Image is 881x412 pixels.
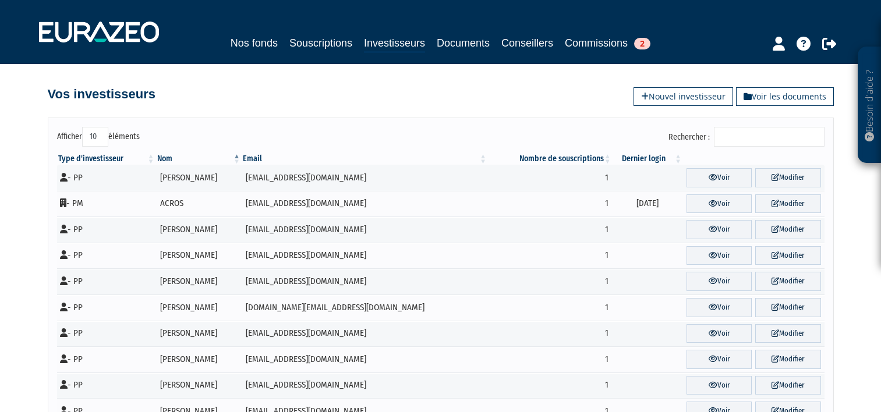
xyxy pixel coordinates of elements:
[57,321,156,347] td: - PP
[242,243,488,269] td: [EMAIL_ADDRESS][DOMAIN_NAME]
[156,346,242,372] td: [PERSON_NAME]
[57,153,156,165] th: Type d'investisseur : activer pour trier la colonne par ordre croissant
[289,35,352,51] a: Souscriptions
[156,321,242,347] td: [PERSON_NAME]
[736,87,834,106] a: Voir les documents
[57,346,156,372] td: - PP
[57,243,156,269] td: - PP
[242,153,488,165] th: Email : activer pour trier la colonne par ordre croissant
[488,153,613,165] th: Nombre de souscriptions : activer pour trier la colonne par ordre croissant
[565,35,650,51] a: Commissions2
[755,220,820,239] a: Modifier
[242,346,488,372] td: [EMAIL_ADDRESS][DOMAIN_NAME]
[668,127,825,147] label: Rechercher :
[755,168,820,187] a: Modifier
[687,324,752,343] a: Voir
[755,350,820,369] a: Modifier
[755,194,820,214] a: Modifier
[755,376,820,395] a: Modifier
[687,246,752,265] a: Voir
[488,268,613,294] td: 1
[156,372,242,399] td: [PERSON_NAME]
[634,38,650,49] span: 2
[755,298,820,317] a: Modifier
[156,243,242,269] td: [PERSON_NAME]
[488,346,613,372] td: 1
[156,153,242,165] th: Nom : activer pour trier la colonne par ordre d&eacute;croissant
[242,321,488,347] td: [EMAIL_ADDRESS][DOMAIN_NAME]
[613,191,683,217] td: [DATE]
[242,372,488,399] td: [EMAIL_ADDRESS][DOMAIN_NAME]
[57,372,156,399] td: - PP
[687,194,752,214] a: Voir
[501,35,553,51] a: Conseillers
[156,165,242,191] td: [PERSON_NAME]
[242,268,488,294] td: [EMAIL_ADDRESS][DOMAIN_NAME]
[613,153,683,165] th: Dernier login : activer pour trier la colonne par ordre croissant
[488,165,613,191] td: 1
[683,153,825,165] th: &nbsp;
[687,350,752,369] a: Voir
[634,87,733,106] a: Nouvel investisseur
[488,294,613,321] td: 1
[156,216,242,243] td: [PERSON_NAME]
[57,268,156,294] td: - PP
[57,216,156,243] td: - PP
[687,220,752,239] a: Voir
[57,165,156,191] td: - PP
[755,246,820,265] a: Modifier
[488,216,613,243] td: 1
[714,127,825,147] input: Rechercher :
[39,22,159,42] img: 1732889491-logotype_eurazeo_blanc_rvb.png
[687,298,752,317] a: Voir
[755,272,820,291] a: Modifier
[242,165,488,191] td: [EMAIL_ADDRESS][DOMAIN_NAME]
[82,127,108,147] select: Afficheréléments
[156,268,242,294] td: [PERSON_NAME]
[242,216,488,243] td: [EMAIL_ADDRESS][DOMAIN_NAME]
[57,294,156,321] td: - PP
[863,53,876,158] p: Besoin d'aide ?
[437,35,490,51] a: Documents
[231,35,278,51] a: Nos fonds
[687,376,752,395] a: Voir
[488,191,613,217] td: 1
[242,294,488,321] td: [DOMAIN_NAME][EMAIL_ADDRESS][DOMAIN_NAME]
[687,168,752,187] a: Voir
[156,191,242,217] td: ACROS
[242,191,488,217] td: [EMAIL_ADDRESS][DOMAIN_NAME]
[488,243,613,269] td: 1
[156,294,242,321] td: [PERSON_NAME]
[755,324,820,343] a: Modifier
[48,87,155,101] h4: Vos investisseurs
[488,321,613,347] td: 1
[687,272,752,291] a: Voir
[57,191,156,217] td: - PM
[364,35,425,53] a: Investisseurs
[488,372,613,399] td: 1
[57,127,140,147] label: Afficher éléments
